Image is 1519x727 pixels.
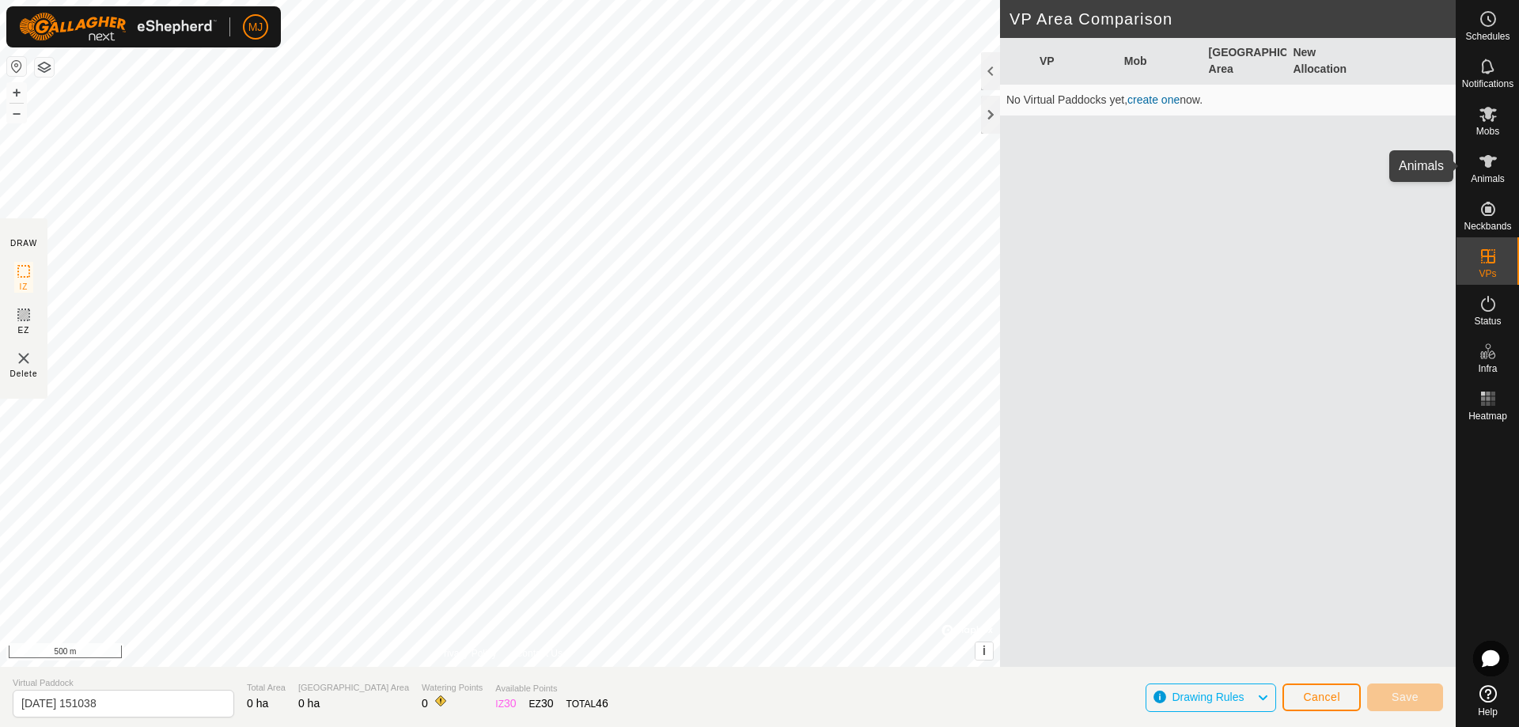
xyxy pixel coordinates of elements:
[18,324,30,336] span: EZ
[1172,691,1244,703] span: Drawing Rules
[1478,707,1498,717] span: Help
[10,368,38,380] span: Delete
[422,697,428,710] span: 0
[248,19,263,36] span: MJ
[1462,79,1513,89] span: Notifications
[1033,38,1118,85] th: VP
[438,646,497,661] a: Privacy Policy
[1367,683,1443,711] button: Save
[1478,364,1497,373] span: Infra
[1392,691,1419,703] span: Save
[1465,32,1510,41] span: Schedules
[298,697,320,710] span: 0 ha
[10,237,37,249] div: DRAW
[1118,38,1203,85] th: Mob
[1286,38,1371,85] th: New Allocation
[14,349,33,368] img: VP
[1010,9,1456,28] h2: VP Area Comparison
[1476,127,1499,136] span: Mobs
[1468,411,1507,421] span: Heatmap
[7,57,26,76] button: Reset Map
[504,697,517,710] span: 30
[1471,174,1505,184] span: Animals
[19,13,217,41] img: Gallagher Logo
[1479,269,1496,278] span: VPs
[1303,691,1340,703] span: Cancel
[35,58,54,77] button: Map Layers
[566,695,608,712] div: TOTAL
[975,642,993,660] button: i
[495,695,516,712] div: IZ
[20,281,28,293] span: IZ
[7,83,26,102] button: +
[7,104,26,123] button: –
[1456,679,1519,723] a: Help
[1000,85,1456,116] td: No Virtual Paddocks yet, now.
[495,682,608,695] span: Available Points
[247,681,286,695] span: Total Area
[1127,93,1180,106] a: create one
[541,697,554,710] span: 30
[1464,222,1511,231] span: Neckbands
[422,681,483,695] span: Watering Points
[298,681,409,695] span: [GEOGRAPHIC_DATA] Area
[1203,38,1287,85] th: [GEOGRAPHIC_DATA] Area
[1474,316,1501,326] span: Status
[247,697,268,710] span: 0 ha
[516,646,563,661] a: Contact Us
[596,697,608,710] span: 46
[13,676,234,690] span: Virtual Paddock
[983,644,986,657] span: i
[1282,683,1361,711] button: Cancel
[529,695,554,712] div: EZ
